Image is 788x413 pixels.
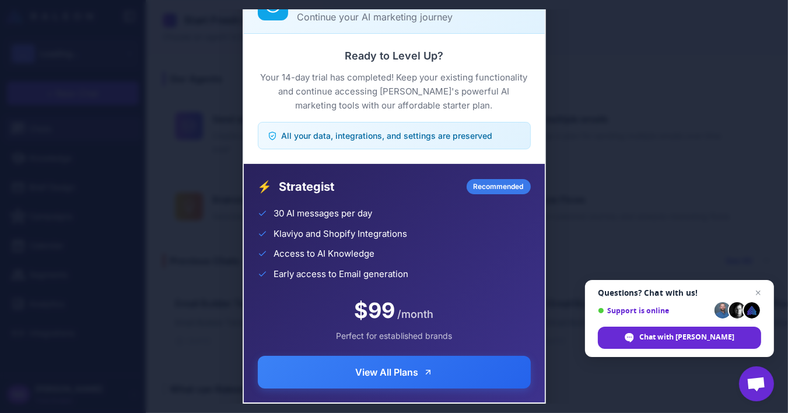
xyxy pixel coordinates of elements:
span: Early access to Email generation [274,268,409,281]
span: Strategist [279,178,460,195]
div: Chat with Raleon [598,327,761,349]
span: /month [398,306,434,322]
p: Continue your AI marketing journey [297,10,531,24]
button: View All Plans [258,356,531,388]
div: Open chat [739,366,774,401]
span: Klaviyo and Shopify Integrations [274,228,408,241]
span: Support is online [598,306,710,315]
div: Perfect for established brands [258,330,531,342]
span: Questions? Chat with us! [598,288,761,297]
span: All your data, integrations, and settings are preserved [282,129,493,142]
span: $99 [355,295,395,326]
div: Recommended [467,179,531,194]
span: Close chat [751,286,765,300]
h3: Ready to Level Up? [258,48,531,64]
p: Your 14-day trial has completed! Keep your existing functionality and continue accessing [PERSON_... [258,71,531,113]
span: View All Plans [356,365,419,379]
span: 30 AI messages per day [274,207,373,220]
span: Chat with [PERSON_NAME] [639,332,734,342]
span: Access to AI Knowledge [274,247,375,261]
span: ⚡ [258,178,272,195]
